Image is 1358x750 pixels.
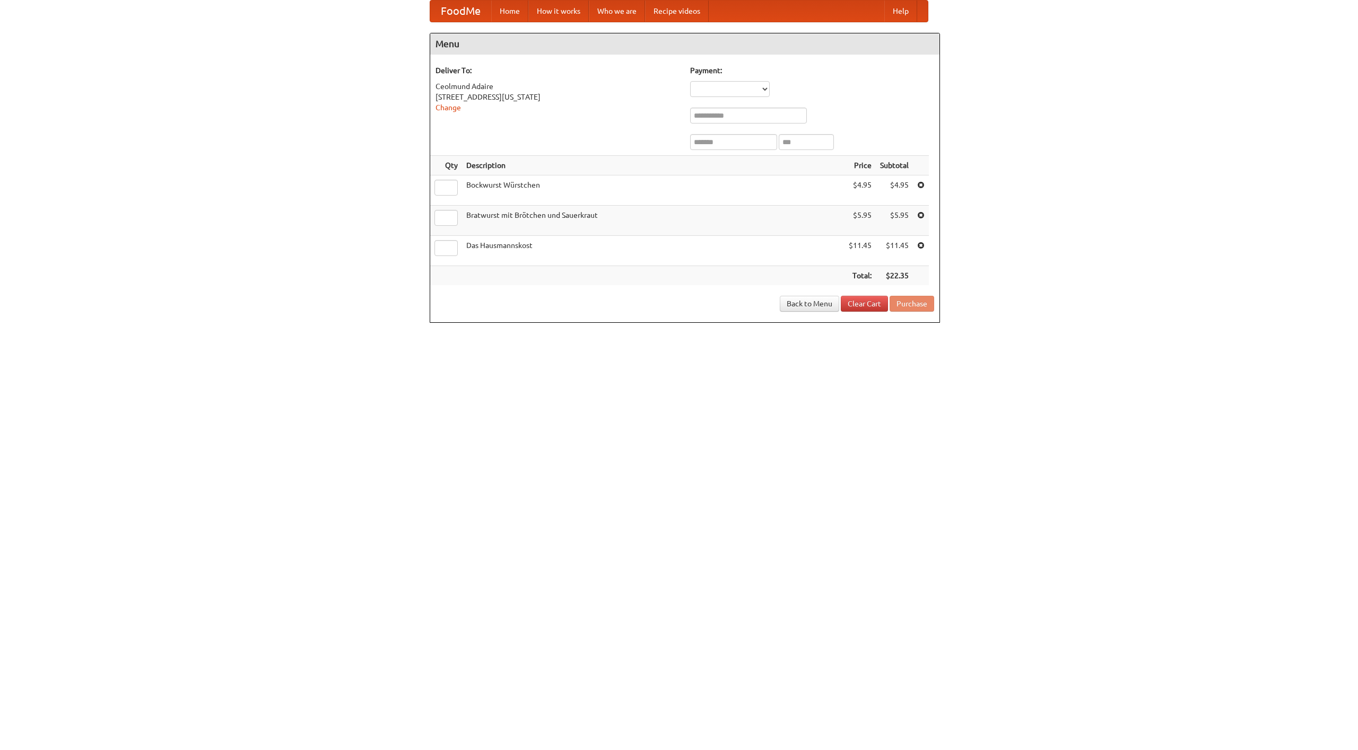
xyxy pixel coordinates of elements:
[845,236,876,266] td: $11.45
[645,1,709,22] a: Recipe videos
[841,296,888,312] a: Clear Cart
[462,206,845,236] td: Bratwurst mit Brötchen und Sauerkraut
[436,81,680,92] div: Ceolmund Adaire
[436,65,680,76] h5: Deliver To:
[462,156,845,175] th: Description
[876,206,913,236] td: $5.95
[884,1,917,22] a: Help
[845,266,876,286] th: Total:
[876,156,913,175] th: Subtotal
[845,206,876,236] td: $5.95
[436,103,461,112] a: Change
[528,1,589,22] a: How it works
[589,1,645,22] a: Who we are
[430,156,462,175] th: Qty
[876,236,913,266] td: $11.45
[876,266,913,286] th: $22.35
[462,236,845,266] td: Das Hausmannskost
[436,92,680,102] div: [STREET_ADDRESS][US_STATE]
[491,1,528,22] a: Home
[430,33,939,55] h4: Menu
[876,175,913,206] td: $4.95
[462,175,845,206] td: Bockwurst Würstchen
[780,296,839,312] a: Back to Menu
[690,65,934,76] h5: Payment:
[845,175,876,206] td: $4.95
[890,296,934,312] button: Purchase
[430,1,491,22] a: FoodMe
[845,156,876,175] th: Price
